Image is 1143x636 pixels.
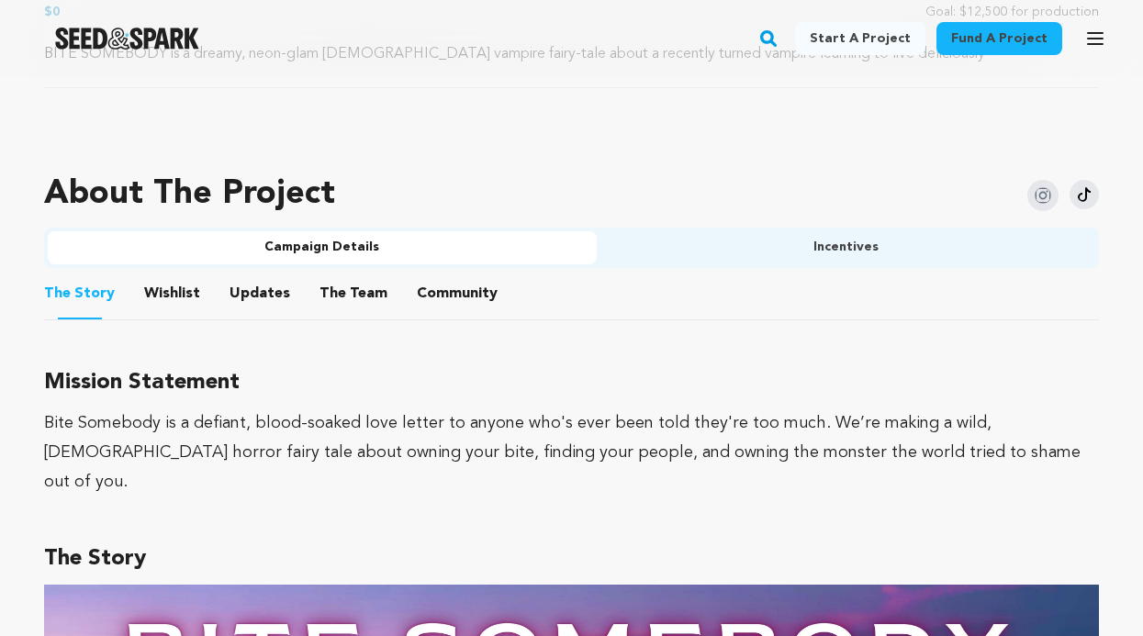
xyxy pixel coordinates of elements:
[55,28,199,50] img: Seed&Spark Logo Dark Mode
[1027,180,1059,211] img: Seed&Spark Instagram Icon
[55,28,199,50] a: Seed&Spark Homepage
[44,283,115,305] span: Story
[44,364,1099,401] h3: Mission Statement
[936,22,1062,55] a: Fund a project
[48,231,597,264] button: Campaign Details
[230,283,290,305] span: Updates
[795,22,925,55] a: Start a project
[44,283,71,305] span: The
[144,283,200,305] span: Wishlist
[319,283,346,305] span: The
[44,541,1099,577] h3: The Story
[597,231,1096,264] button: Incentives
[319,283,387,305] span: Team
[417,283,498,305] span: Community
[1070,180,1099,209] img: Seed&Spark Tiktok Icon
[44,408,1099,497] div: Bite Somebody is a defiant, blood-soaked love letter to anyone who's ever been told they're too m...
[44,176,335,213] h1: About The Project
